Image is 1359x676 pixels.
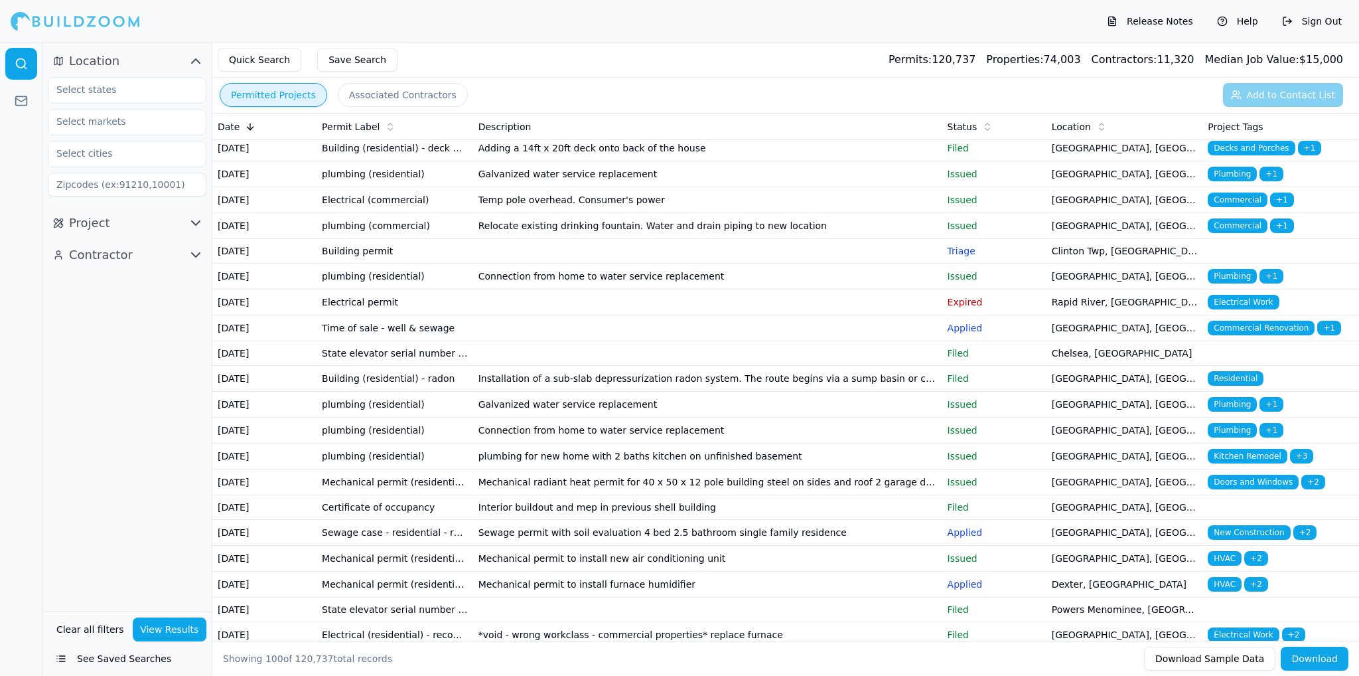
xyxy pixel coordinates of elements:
[218,120,311,133] div: Date
[473,187,942,213] td: Temp pole overhead. Consumer's power
[1046,315,1203,341] td: [GEOGRAPHIC_DATA], [GEOGRAPHIC_DATA]
[1046,418,1203,444] td: [GEOGRAPHIC_DATA], [GEOGRAPHIC_DATA]
[212,290,317,315] td: [DATE]
[317,546,473,572] td: Mechanical permit (residential) air conditioning installation
[1210,11,1265,32] button: Help
[1259,397,1283,412] span: + 1
[1046,444,1203,469] td: [GEOGRAPHIC_DATA], [GEOGRAPHIC_DATA]
[48,173,206,197] input: Zipcodes (ex:91210,10001)
[317,213,473,239] td: plumbing (commercial)
[212,161,317,187] td: [DATE]
[212,341,317,366] td: [DATE]
[1317,321,1341,335] span: + 1
[1259,423,1283,438] span: + 1
[317,290,473,315] td: Electrical permit
[317,444,473,469] td: plumbing (residential)
[473,622,942,648] td: *void - wrong workclass - commercial properties* replace furnace
[889,53,932,66] span: Permits:
[1208,193,1267,207] span: Commercial
[948,450,1041,463] p: Issued
[1208,141,1295,155] span: Decks and Porches
[948,628,1041,641] p: Filed
[948,219,1041,232] p: Issued
[1208,577,1242,592] span: HVAC
[1208,167,1257,181] span: Plumbing
[317,366,473,392] td: Building (residential) - radon
[317,264,473,290] td: plumbing (residential)
[1208,321,1315,335] span: Commercial Renovation
[212,135,317,161] td: [DATE]
[473,418,942,444] td: Connection from home to water service replacement
[1092,53,1157,66] span: Contractors:
[1046,187,1203,213] td: [GEOGRAPHIC_DATA], [GEOGRAPHIC_DATA]
[48,50,206,72] button: Location
[948,578,1041,591] p: Applied
[948,193,1041,207] p: Issued
[1046,598,1203,622] td: Powers Menominee, [GEOGRAPHIC_DATA]
[1208,551,1242,566] span: HVAC
[1301,475,1325,489] span: + 2
[1046,135,1203,161] td: [GEOGRAPHIC_DATA], [GEOGRAPHIC_DATA]
[1244,577,1268,592] span: + 2
[948,603,1041,616] p: Filed
[53,618,127,641] button: Clear all filters
[473,444,942,469] td: plumbing for new home with 2 baths kitchen on unfinished basement
[212,495,317,520] td: [DATE]
[212,315,317,341] td: [DATE]
[295,653,334,664] span: 120,737
[317,520,473,546] td: Sewage case - residential - replacement
[212,598,317,622] td: [DATE]
[1052,120,1198,133] div: Location
[1046,264,1203,290] td: [GEOGRAPHIC_DATA], [GEOGRAPHIC_DATA]
[1204,52,1343,68] div: $ 15,000
[473,135,942,161] td: Adding a 14ft x 20ft deck onto back of the house
[1208,423,1257,438] span: Plumbing
[69,52,119,70] span: Location
[948,501,1041,514] p: Filed
[948,424,1041,437] p: Issued
[948,167,1041,181] p: Issued
[1208,628,1279,642] span: Electrical Work
[948,372,1041,385] p: Filed
[1208,525,1290,540] span: New Construction
[1293,525,1317,540] span: + 2
[317,495,473,520] td: Certificate of occupancy
[69,214,110,232] span: Project
[317,161,473,187] td: plumbing (residential)
[212,418,317,444] td: [DATE]
[1244,551,1268,566] span: + 2
[1208,295,1279,309] span: Electrical Work
[1281,647,1348,671] button: Download
[1046,213,1203,239] td: [GEOGRAPHIC_DATA], [GEOGRAPHIC_DATA]
[317,341,473,366] td: State elevator serial number renewal
[473,161,942,187] td: Galvanized water service replacement
[948,475,1041,489] p: Issued
[1282,628,1306,642] span: + 2
[1092,52,1194,68] div: 11,320
[473,264,942,290] td: Connection from home to water service replacement
[473,392,942,418] td: Galvanized water service replacement
[1046,572,1203,598] td: Dexter, [GEOGRAPHIC_DATA]
[212,366,317,392] td: [DATE]
[948,398,1041,411] p: Issued
[1208,371,1263,386] span: Residential
[212,187,317,213] td: [DATE]
[212,520,317,546] td: [DATE]
[948,321,1041,335] p: Applied
[317,418,473,444] td: plumbing (residential)
[1046,239,1203,264] td: Clinton Twp, [GEOGRAPHIC_DATA]
[212,392,317,418] td: [DATE]
[1046,366,1203,392] td: [GEOGRAPHIC_DATA], [GEOGRAPHIC_DATA]
[1046,341,1203,366] td: Chelsea, [GEOGRAPHIC_DATA]
[317,572,473,598] td: Mechanical permit (residential) furnace change out
[212,444,317,469] td: [DATE]
[473,366,942,392] td: Installation of a sub-slab depressurization radon system. The route begins via a sump basin or co...
[473,520,942,546] td: Sewage permit with soil evaluation 4 bed 2.5 bathroom single family residence
[1259,167,1283,181] span: + 1
[986,53,1043,66] span: Properties:
[317,187,473,213] td: Electrical (commercial)
[48,212,206,234] button: Project
[212,572,317,598] td: [DATE]
[478,120,937,133] div: Description
[948,552,1041,565] p: Issued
